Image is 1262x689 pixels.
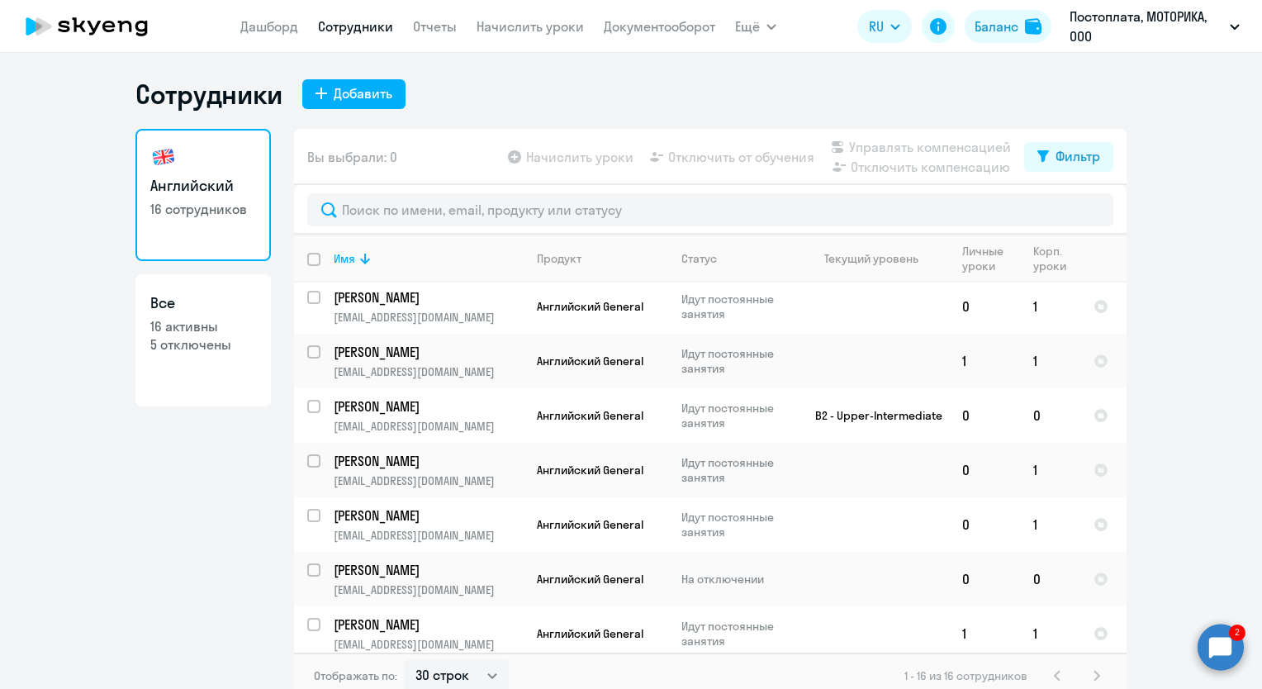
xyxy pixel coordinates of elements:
td: 1 [1020,443,1080,497]
input: Поиск по имени, email, продукту или статусу [307,193,1113,226]
p: [PERSON_NAME] [334,452,520,470]
p: [EMAIL_ADDRESS][DOMAIN_NAME] [334,637,523,652]
td: B2 - Upper-Intermediate [795,388,949,443]
a: Начислить уроки [477,18,584,35]
p: [EMAIL_ADDRESS][DOMAIN_NAME] [334,582,523,597]
h1: Сотрудники [135,78,282,111]
a: [PERSON_NAME] [334,452,523,470]
button: Постоплата, МОТОРИКА, ООО [1061,7,1248,46]
div: Имя [334,251,355,266]
span: Отображать по: [314,668,397,683]
p: [PERSON_NAME] [334,288,520,306]
button: Ещё [735,10,776,43]
p: Идут постоянные занятия [681,455,795,485]
p: [EMAIL_ADDRESS][DOMAIN_NAME] [334,473,523,488]
span: Английский General [537,299,643,314]
td: 1 [949,606,1020,661]
p: На отключении [681,572,795,587]
p: 5 отключены [150,335,256,354]
p: [PERSON_NAME] [334,561,520,579]
td: 1 [949,334,1020,388]
td: 0 [1020,552,1080,606]
div: Продукт [537,251,581,266]
div: Корп. уроки [1033,244,1079,273]
p: Идут постоянные занятия [681,510,795,539]
h3: Английский [150,175,256,197]
span: Английский General [537,517,643,532]
a: Все16 активны5 отключены [135,274,271,406]
p: [PERSON_NAME] [334,615,520,634]
td: 0 [1020,388,1080,443]
p: Идут постоянные занятия [681,619,795,649]
button: Добавить [302,79,406,109]
p: 16 активны [150,317,256,335]
span: Английский General [537,354,643,368]
button: RU [857,10,912,43]
td: 1 [1020,334,1080,388]
p: Идут постоянные занятия [681,346,795,376]
span: Английский General [537,408,643,423]
td: 1 [1020,606,1080,661]
div: Статус [681,251,795,266]
a: Документооборот [604,18,715,35]
a: Отчеты [413,18,457,35]
h3: Все [150,292,256,314]
div: Текущий уровень [824,251,918,266]
td: 0 [949,497,1020,552]
p: Постоплата, МОТОРИКА, ООО [1070,7,1223,46]
div: Корп. уроки [1033,244,1069,273]
span: Английский General [537,572,643,587]
div: Фильтр [1056,146,1100,166]
td: 0 [949,552,1020,606]
td: 1 [1020,497,1080,552]
div: Баланс [975,17,1018,36]
p: [EMAIL_ADDRESS][DOMAIN_NAME] [334,419,523,434]
p: Идут постоянные занятия [681,401,795,430]
a: [PERSON_NAME] [334,343,523,361]
a: [PERSON_NAME] [334,615,523,634]
a: [PERSON_NAME] [334,506,523,525]
p: [PERSON_NAME] [334,397,520,416]
div: Текущий уровень [809,251,948,266]
a: [PERSON_NAME] [334,561,523,579]
span: RU [869,17,884,36]
div: Продукт [537,251,667,266]
span: Ещё [735,17,760,36]
a: Английский16 сотрудников [135,129,271,261]
p: 16 сотрудников [150,200,256,218]
p: [EMAIL_ADDRESS][DOMAIN_NAME] [334,310,523,325]
img: balance [1025,18,1041,35]
button: Балансbalance [965,10,1051,43]
button: Фильтр [1024,142,1113,172]
span: Вы выбрали: 0 [307,147,397,167]
td: 0 [949,279,1020,334]
a: [PERSON_NAME] [334,397,523,416]
span: Английский General [537,463,643,478]
a: [PERSON_NAME] [334,288,523,306]
p: [PERSON_NAME] [334,343,520,361]
span: 1 - 16 из 16 сотрудников [904,668,1027,683]
a: Дашборд [240,18,298,35]
div: Личные уроки [962,244,1008,273]
p: [EMAIL_ADDRESS][DOMAIN_NAME] [334,364,523,379]
div: Добавить [334,83,392,103]
td: 1 [1020,279,1080,334]
div: Статус [681,251,717,266]
p: Идут постоянные занятия [681,292,795,321]
p: [PERSON_NAME] [334,506,520,525]
td: 0 [949,388,1020,443]
span: Английский General [537,626,643,641]
div: Имя [334,251,523,266]
a: Сотрудники [318,18,393,35]
td: 0 [949,443,1020,497]
img: english [150,144,177,170]
p: [EMAIL_ADDRESS][DOMAIN_NAME] [334,528,523,543]
div: Личные уроки [962,244,1019,273]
